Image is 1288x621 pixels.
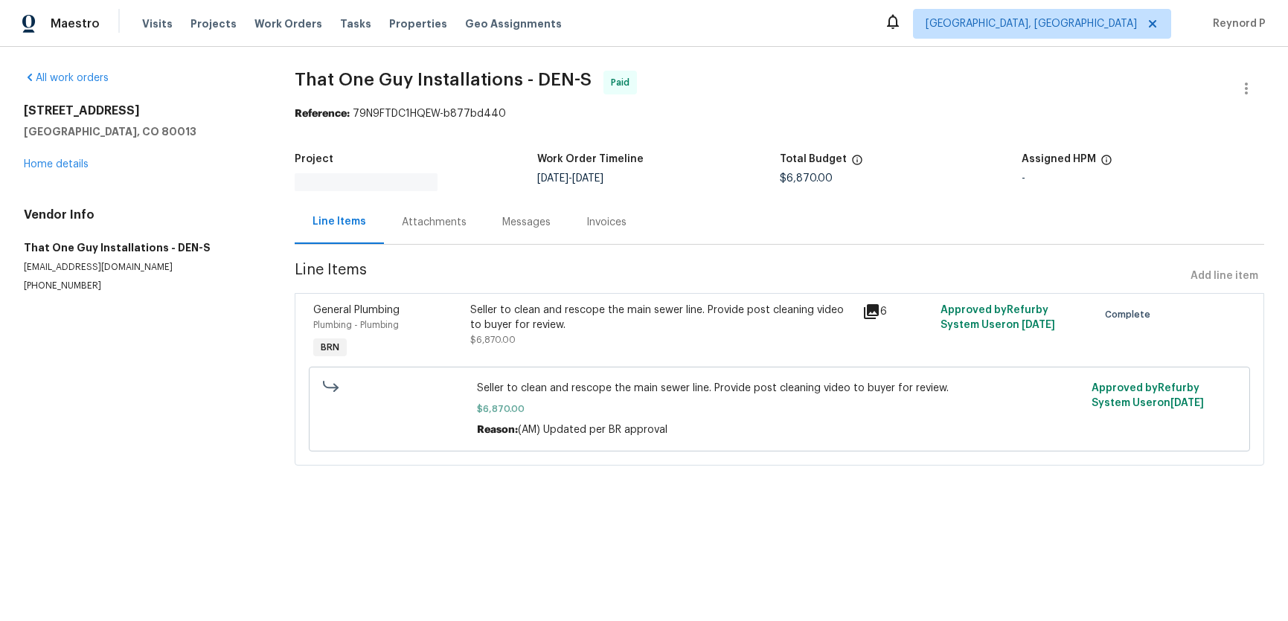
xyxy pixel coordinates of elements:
[502,215,551,230] div: Messages
[315,340,345,355] span: BRN
[572,173,603,184] span: [DATE]
[477,425,518,435] span: Reason:
[340,19,371,29] span: Tasks
[190,16,237,31] span: Projects
[537,173,603,184] span: -
[24,280,259,292] p: [PHONE_NUMBER]
[24,124,259,139] h5: [GEOGRAPHIC_DATA], CO 80013
[402,215,467,230] div: Attachments
[313,305,400,315] span: General Plumbing
[862,303,932,321] div: 6
[24,207,259,222] h4: Vendor Info
[470,303,853,332] div: Seller to clean and rescope the main sewer line. Provide post cleaning video to buyer for review.
[477,402,1083,416] span: $6,870.00
[24,103,259,118] h2: [STREET_ADDRESS]
[295,71,592,89] span: That One Guy Installations - DEN-S
[1092,383,1204,408] span: Approved by Refurby System User on
[313,321,399,329] span: Plumbing - Plumbing
[24,73,109,83] a: All work orders
[295,106,1264,121] div: 79N9FTDC1HQEW-b877bd440
[477,381,1083,396] span: Seller to clean and rescope the main sewer line. Provide post cleaning video to buyer for review.
[537,173,568,184] span: [DATE]
[470,335,516,344] span: $6,870.00
[465,16,562,31] span: Geo Assignments
[1170,398,1204,408] span: [DATE]
[926,16,1137,31] span: [GEOGRAPHIC_DATA], [GEOGRAPHIC_DATA]
[51,16,100,31] span: Maestro
[254,16,322,31] span: Work Orders
[295,154,333,164] h5: Project
[611,75,635,90] span: Paid
[1022,320,1055,330] span: [DATE]
[142,16,173,31] span: Visits
[941,305,1055,330] span: Approved by Refurby System User on
[24,159,89,170] a: Home details
[780,154,847,164] h5: Total Budget
[1022,154,1096,164] h5: Assigned HPM
[295,263,1185,290] span: Line Items
[389,16,447,31] span: Properties
[1207,16,1266,31] span: Reynord P
[1105,307,1156,322] span: Complete
[295,109,350,119] b: Reference:
[24,261,259,274] p: [EMAIL_ADDRESS][DOMAIN_NAME]
[851,154,863,173] span: The total cost of line items that have been proposed by Opendoor. This sum includes line items th...
[1022,173,1264,184] div: -
[1100,154,1112,173] span: The hpm assigned to this work order.
[586,215,627,230] div: Invoices
[313,214,366,229] div: Line Items
[780,173,833,184] span: $6,870.00
[518,425,667,435] span: (AM) Updated per BR approval
[537,154,644,164] h5: Work Order Timeline
[24,240,259,255] h5: That One Guy Installations - DEN-S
